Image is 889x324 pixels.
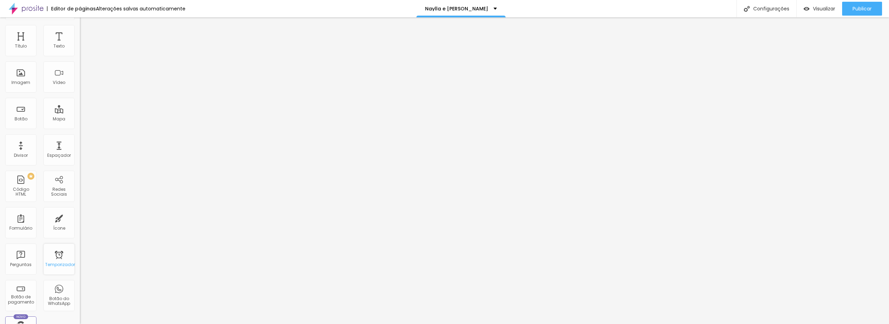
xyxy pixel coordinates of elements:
button: Visualizar [797,2,842,16]
iframe: Editor [80,17,889,324]
img: view-1.svg [804,6,809,12]
font: Formulário [9,225,32,231]
font: Divisor [14,152,28,158]
font: Mapa [53,116,65,122]
img: Ícone [744,6,750,12]
font: Botão de pagamento [8,294,34,305]
font: Ícone [53,225,65,231]
font: Código HTML [13,186,29,197]
font: Alterações salvas automaticamente [96,5,185,12]
font: Vídeo [53,79,65,85]
font: Novo [16,315,26,319]
font: Texto [53,43,65,49]
font: Botão do WhatsApp [48,296,70,306]
font: Publicar [853,5,872,12]
font: Botão [15,116,27,122]
font: Editor de páginas [51,5,96,12]
button: Publicar [842,2,882,16]
font: Temporizador [45,262,75,267]
font: Espaçador [47,152,71,158]
font: Título [15,43,27,49]
font: Perguntas [10,262,32,267]
font: Redes Sociais [51,186,67,197]
font: Configurações [753,5,789,12]
font: Naylla e [PERSON_NAME] [425,5,488,12]
font: Imagem [11,79,30,85]
font: Visualizar [813,5,835,12]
